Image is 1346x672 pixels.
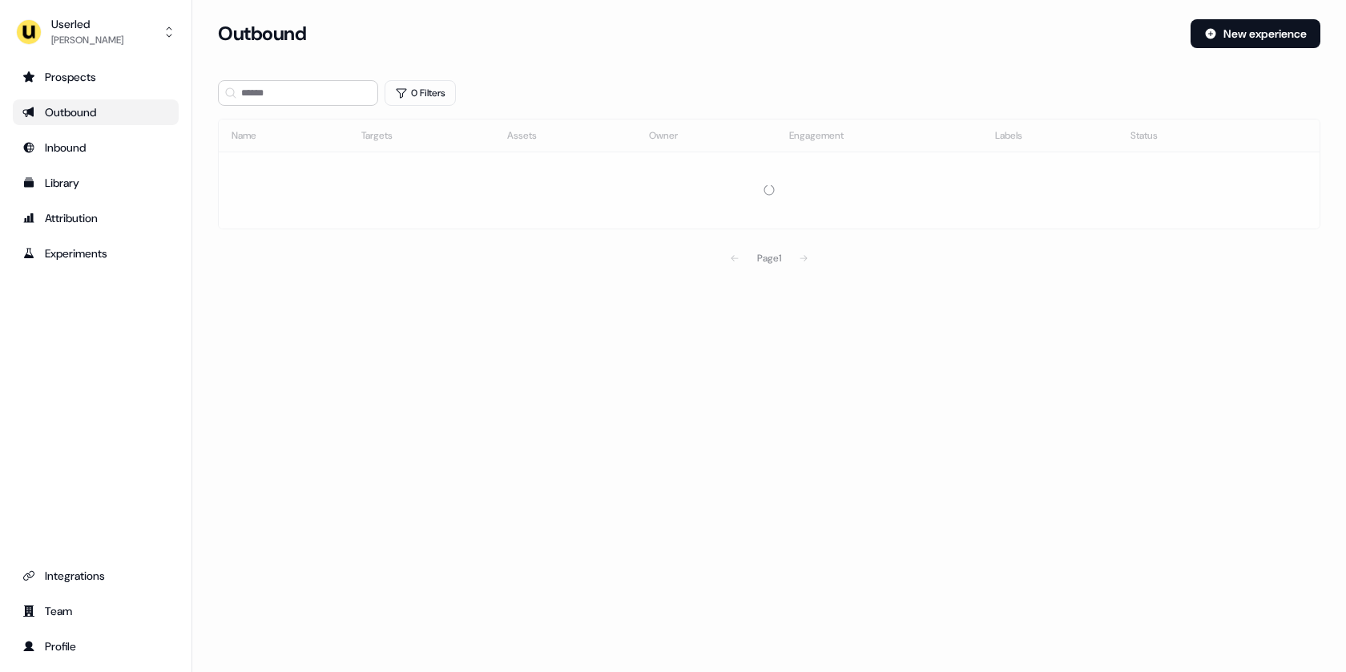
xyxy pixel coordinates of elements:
div: [PERSON_NAME] [51,32,123,48]
div: Attribution [22,210,169,226]
a: Go to attribution [13,205,179,231]
div: Prospects [22,69,169,85]
a: Go to prospects [13,64,179,90]
a: Go to profile [13,634,179,659]
a: Go to integrations [13,563,179,589]
a: Go to team [13,598,179,624]
a: Go to Inbound [13,135,179,160]
a: Go to experiments [13,241,179,266]
a: Go to outbound experience [13,99,179,125]
h3: Outbound [218,22,306,46]
div: Library [22,175,169,191]
div: Team [22,603,169,619]
div: Inbound [22,140,169,156]
button: Userled[PERSON_NAME] [13,13,179,51]
div: Outbound [22,104,169,120]
div: Profile [22,638,169,654]
a: Go to templates [13,170,179,196]
button: 0 Filters [385,80,456,106]
button: New experience [1191,19,1320,48]
div: Integrations [22,568,169,584]
div: Experiments [22,245,169,261]
div: Userled [51,16,123,32]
